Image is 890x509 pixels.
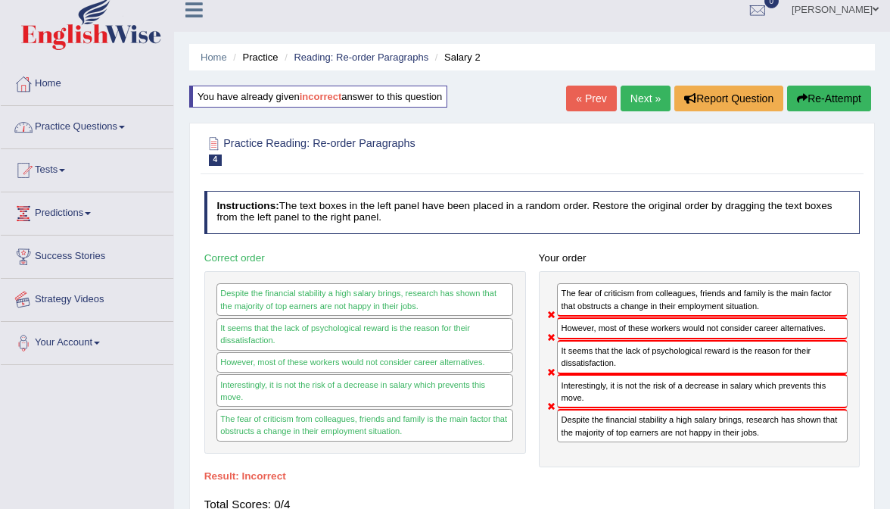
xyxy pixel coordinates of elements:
[539,253,860,264] h4: Your order
[216,374,513,407] div: Interestingly, it is not the risk of a decrease in salary which prevents this move.
[787,86,871,111] button: Re-Attempt
[216,318,513,351] div: It seems that the lack of psychological reward is the reason for their dissatisfaction.
[674,86,783,111] button: Report Question
[189,86,447,108] div: You have already given answer to this question
[300,91,342,102] b: incorrect
[1,149,173,187] a: Tests
[204,253,526,264] h4: Correct order
[216,409,513,442] div: The fear of criticism from colleagues, friends and family is the main factor that obstructs a cha...
[1,192,173,230] a: Predictions
[216,352,513,373] div: However, most of these workers would not consider career alternatives.
[557,317,848,339] div: However, most of these workers would not consider career alternatives.
[431,50,481,64] li: Salary 2
[229,50,278,64] li: Practice
[557,374,848,408] div: Interestingly, it is not the risk of a decrease in salary which prevents this move.
[204,471,860,482] h4: Result:
[209,155,222,166] span: 4
[204,134,611,166] h2: Practice Reading: Re-order Paragraphs
[216,200,279,211] b: Instructions:
[557,340,848,374] div: It seems that the lack of psychological reward is the reason for their dissatisfaction.
[1,236,173,273] a: Success Stories
[201,52,227,63] a: Home
[557,409,848,442] div: Despite the financial stability a high salary brings, research has shown that the majority of top...
[294,52,428,63] a: Reading: Re-order Paragraphs
[216,283,513,316] div: Despite the financial stability a high salary brings, research has shown that the majority of top...
[566,86,616,111] a: « Prev
[557,283,848,317] div: The fear of criticism from colleagues, friends and family is the main factor that obstructs a cha...
[1,279,173,317] a: Strategy Videos
[204,191,860,234] h4: The text boxes in the left panel have been placed in a random order. Restore the original order b...
[1,322,173,360] a: Your Account
[1,106,173,144] a: Practice Questions
[1,63,173,101] a: Home
[621,86,671,111] a: Next »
